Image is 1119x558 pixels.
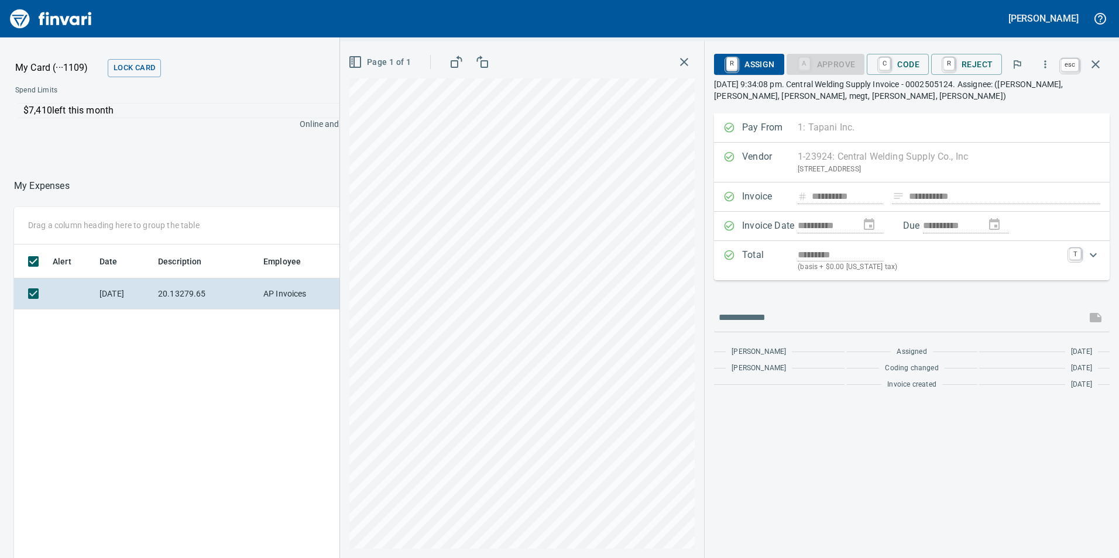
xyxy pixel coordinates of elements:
[867,54,929,75] button: CCode
[1071,346,1092,358] span: [DATE]
[1082,304,1110,332] span: This records your message into the invoice and notifies anyone mentioned
[1071,363,1092,374] span: [DATE]
[1008,12,1079,25] h5: [PERSON_NAME]
[714,241,1110,280] div: Expand
[742,248,798,273] p: Total
[879,57,890,70] a: C
[798,261,1062,273] p: (basis + $0.00 [US_STATE] tax)
[99,254,133,268] span: Date
[15,61,103,75] p: My Card (···1109)
[99,254,118,268] span: Date
[714,78,1110,102] p: [DATE] 9:34:08 pm. Central Welding Supply Invoice - 0002505124. Assignee: ([PERSON_NAME], [PERSON...
[153,278,259,309] td: 20.13279.65
[876,54,919,74] span: Code
[158,254,202,268] span: Description
[887,379,936,391] span: Invoice created
[787,58,865,68] div: Coding Required
[158,254,217,268] span: Description
[346,51,416,73] button: Page 1 of 1
[931,54,1002,75] button: RReject
[1069,248,1081,260] a: T
[351,55,411,70] span: Page 1 of 1
[732,346,786,358] span: [PERSON_NAME]
[263,254,301,268] span: Employee
[263,254,316,268] span: Employee
[23,104,390,118] p: $7,410 left this month
[108,59,161,77] button: Lock Card
[14,179,70,193] nav: breadcrumb
[53,254,71,268] span: Alert
[1058,50,1110,78] span: Close invoice
[15,85,226,97] span: Spend Limits
[14,179,70,193] p: My Expenses
[259,278,346,309] td: AP Invoices
[726,57,737,70] a: R
[943,57,955,70] a: R
[714,54,784,75] button: RAssign
[95,278,153,309] td: [DATE]
[1004,51,1030,77] button: Flag
[28,219,200,231] p: Drag a column heading here to group the table
[114,61,155,75] span: Lock Card
[53,254,87,268] span: Alert
[6,118,398,130] p: Online and foreign allowed
[1061,58,1079,71] a: esc
[897,346,926,358] span: Assigned
[732,363,786,374] span: [PERSON_NAME]
[7,5,95,33] img: Finvari
[1071,379,1092,391] span: [DATE]
[1032,51,1058,77] button: More
[1005,9,1082,27] button: [PERSON_NAME]
[885,363,938,374] span: Coding changed
[723,54,774,74] span: Assign
[940,54,993,74] span: Reject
